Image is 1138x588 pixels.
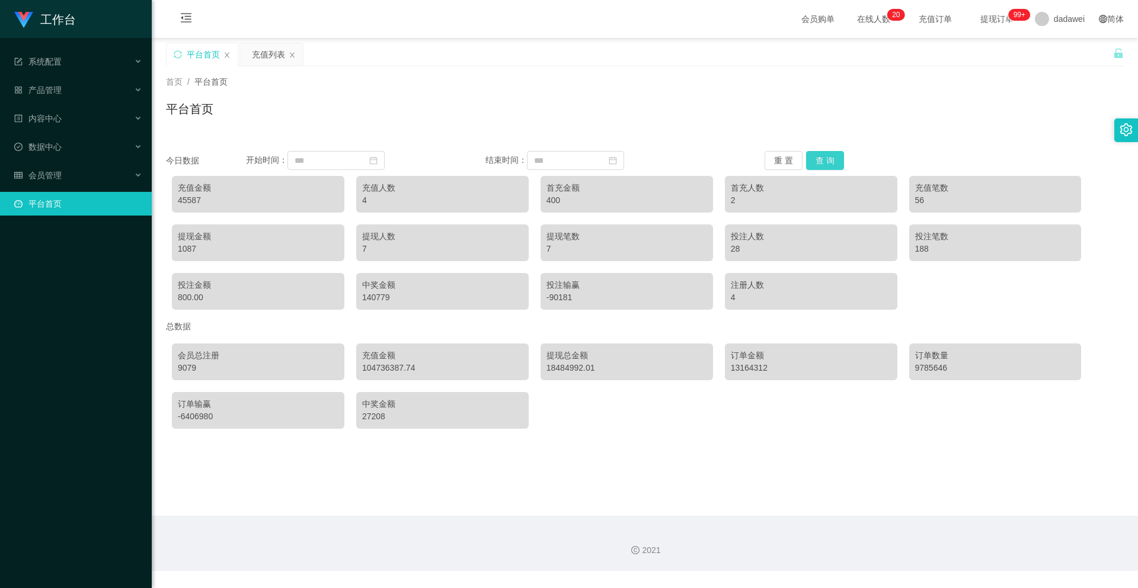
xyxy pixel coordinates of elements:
span: 平台首页 [194,77,228,86]
div: 总数据 [166,316,1124,338]
div: 400 [546,194,707,207]
div: 7 [546,243,707,255]
div: 平台首页 [187,43,220,66]
h1: 平台首页 [166,100,213,118]
div: 充值列表 [252,43,285,66]
div: 中奖金额 [362,279,523,291]
div: 2 [731,194,891,207]
p: 0 [896,9,900,21]
span: 提现订单 [974,15,1019,23]
i: 图标: menu-fold [166,1,206,38]
div: 140779 [362,291,523,304]
i: 图标: setting [1120,123,1133,136]
span: 在线人数 [851,15,896,23]
div: 订单数量 [915,349,1076,362]
a: 工作台 [14,14,76,24]
div: 104736387.74 [362,362,523,374]
a: 图标: dashboard平台首页 [14,192,142,216]
span: 开始时间： [246,155,287,165]
div: 今日数据 [166,155,246,167]
div: 4 [362,194,523,207]
div: 1087 [178,243,338,255]
div: -90181 [546,291,707,304]
div: 188 [915,243,1076,255]
div: 投注人数 [731,230,891,243]
div: 充值金额 [178,182,338,194]
div: 45587 [178,194,338,207]
div: 56 [915,194,1076,207]
i: 图标: check-circle-o [14,143,23,151]
sup: 942 [1009,9,1030,21]
div: 投注输赢 [546,279,707,291]
span: 充值订单 [913,15,958,23]
span: 内容中心 [14,114,62,123]
i: 图标: table [14,171,23,179]
div: 注册人数 [731,279,891,291]
i: 图标: close [223,52,231,59]
i: 图标: copyright [631,546,640,554]
div: 提现总金额 [546,349,707,362]
i: 图标: profile [14,114,23,123]
i: 图标: form [14,57,23,66]
div: 7 [362,243,523,255]
div: 9785646 [915,362,1076,374]
i: 图标: global [1099,15,1107,23]
div: 投注笔数 [915,230,1076,243]
span: 系统配置 [14,57,62,66]
div: 2021 [161,544,1129,557]
div: 订单输赢 [178,398,338,410]
span: 数据中心 [14,142,62,152]
div: 9079 [178,362,338,374]
div: 充值笔数 [915,182,1076,194]
i: 图标: calendar [369,156,378,165]
div: 27208 [362,410,523,423]
div: 充值人数 [362,182,523,194]
div: 充值金额 [362,349,523,362]
i: 图标: sync [174,50,182,59]
img: logo.9652507e.png [14,12,33,28]
div: 提现人数 [362,230,523,243]
button: 查 询 [806,151,844,170]
p: 2 [892,9,896,21]
div: 提现笔数 [546,230,707,243]
i: 图标: close [289,52,296,59]
div: 投注金额 [178,279,338,291]
div: 首充金额 [546,182,707,194]
div: 28 [731,243,891,255]
div: 会员总注册 [178,349,338,362]
span: 会员管理 [14,171,62,180]
span: 产品管理 [14,85,62,95]
div: 800.00 [178,291,338,304]
div: 4 [731,291,891,304]
i: 图标: appstore-o [14,86,23,94]
div: 中奖金额 [362,398,523,410]
div: 18484992.01 [546,362,707,374]
div: 13164312 [731,362,891,374]
span: 结束时间： [485,155,527,165]
sup: 20 [887,9,904,21]
div: -6406980 [178,410,338,423]
i: 图标: unlock [1113,48,1124,59]
h1: 工作台 [40,1,76,38]
button: 重 置 [765,151,803,170]
i: 图标: calendar [609,156,617,165]
span: / [187,77,190,86]
span: 首页 [166,77,183,86]
div: 首充人数 [731,182,891,194]
div: 提现金额 [178,230,338,243]
div: 订单金额 [731,349,891,362]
